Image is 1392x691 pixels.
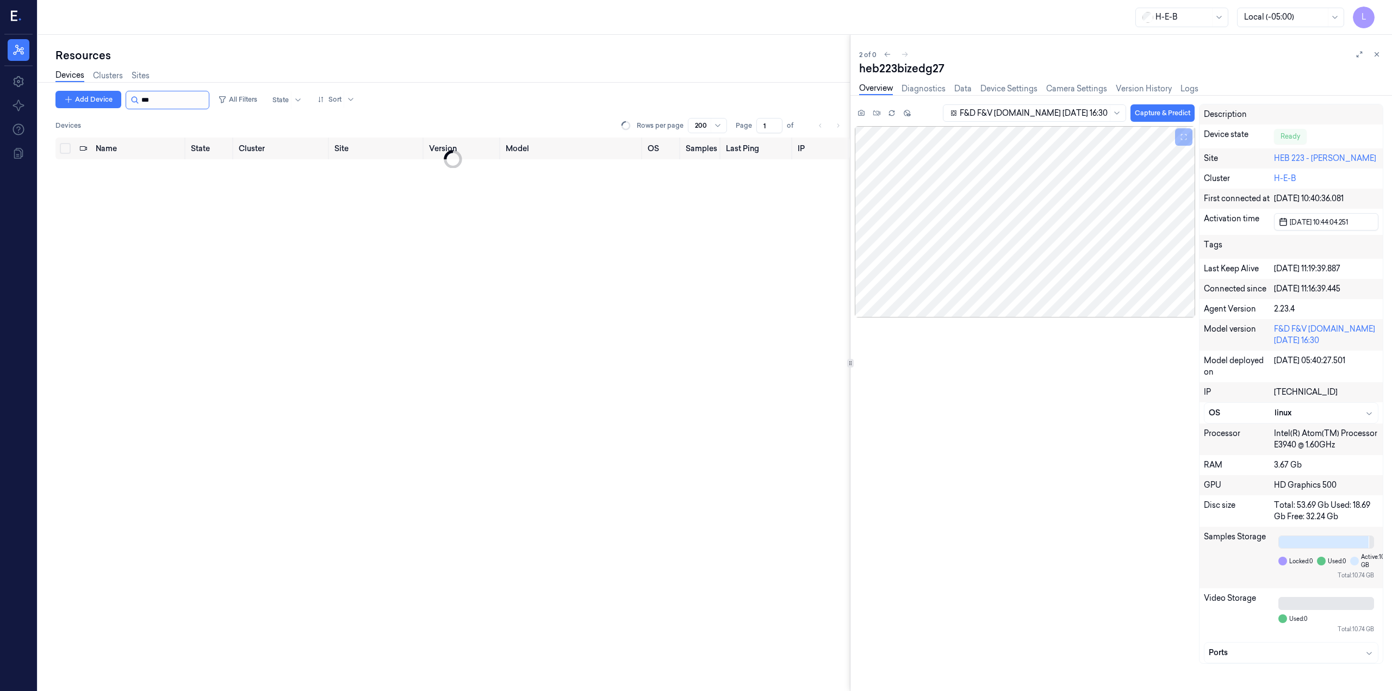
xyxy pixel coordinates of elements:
a: Diagnostics [902,83,946,95]
span: Locked: 0 [1289,557,1313,565]
div: heb223bizedg27 [859,61,1383,76]
a: Data [954,83,972,95]
div: Agent Version [1204,303,1273,315]
button: Capture & Predict [1130,104,1195,122]
div: 3.67 Gb [1274,459,1378,471]
div: Tags [1204,239,1273,254]
button: [DATE] 10:44:04.251 [1274,213,1378,231]
div: HD Graphics 500 [1274,480,1378,491]
th: Version [425,138,501,159]
a: Clusters [93,70,123,82]
th: IP [793,138,850,159]
div: [DATE] 11:19:39.887 [1274,263,1378,275]
div: GPU [1204,480,1273,491]
span: 2 of 0 [859,50,877,59]
div: Ports [1209,647,1374,658]
div: Model version [1204,323,1273,346]
p: Rows per page [637,121,683,130]
div: Intel(R) Atom(TM) Processor E3940 @ 1.60GHz [1274,428,1378,451]
button: L [1353,7,1375,28]
span: Active: 10.20 GB [1361,553,1391,569]
div: [TECHNICAL_ID] [1274,387,1378,398]
div: Disc size [1204,500,1273,522]
div: First connected at [1204,193,1273,204]
div: IP [1204,387,1273,398]
div: Total: 10.74 GB [1278,571,1374,580]
div: Processor [1204,428,1273,451]
span: [DATE] 10:44:04.251 [1288,217,1348,227]
th: Name [91,138,187,159]
a: Logs [1180,83,1198,95]
div: Cluster [1204,173,1273,184]
div: Resources [55,48,850,63]
div: [DATE] 10:40:36.081 [1274,193,1378,204]
div: Connected since [1204,283,1273,295]
div: Total: 53.69 Gb Used: 18.69 Gb Free: 32.24 Gb [1274,500,1378,522]
div: Model deployed on [1204,355,1273,378]
a: Version History [1116,83,1172,95]
button: Select all [60,143,71,154]
div: Site [1204,153,1273,164]
button: Add Device [55,91,121,108]
th: Model [501,138,643,159]
button: OSlinux [1204,403,1378,423]
a: Device Settings [980,83,1037,95]
nav: pagination [813,118,846,133]
div: Samples Storage [1204,531,1273,584]
a: Devices [55,70,84,82]
span: Used: 0 [1328,557,1346,565]
div: [DATE] 05:40:27.501 [1274,355,1378,378]
button: All Filters [214,91,262,108]
span: Page [736,121,752,130]
div: Video Storage [1204,593,1273,638]
th: Samples [681,138,722,159]
a: Sites [132,70,150,82]
div: [DATE] 11:16:39.445 [1274,283,1378,295]
span: Devices [55,121,81,130]
div: Description [1204,109,1273,120]
div: Ready [1274,129,1307,144]
div: Total: 10.74 GB [1278,625,1374,633]
th: OS [643,138,682,159]
div: OS [1209,407,1275,419]
th: Last Ping [722,138,793,159]
th: Cluster [234,138,330,159]
a: Overview [859,83,893,95]
th: State [187,138,235,159]
div: Activation time [1204,213,1273,231]
a: H-E-B [1274,173,1296,183]
div: RAM [1204,459,1273,471]
div: linux [1275,407,1374,419]
div: Device state [1204,129,1273,144]
button: Ports [1204,643,1378,663]
th: Site [330,138,425,159]
div: F&D F&V [DOMAIN_NAME] [DATE] 16:30 [1274,323,1378,346]
a: HEB 223 - [PERSON_NAME] [1274,153,1376,163]
a: Camera Settings [1046,83,1107,95]
div: Last Keep Alive [1204,263,1273,275]
div: 2.23.4 [1274,303,1378,315]
span: of [787,121,804,130]
span: Used: 0 [1289,615,1307,623]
